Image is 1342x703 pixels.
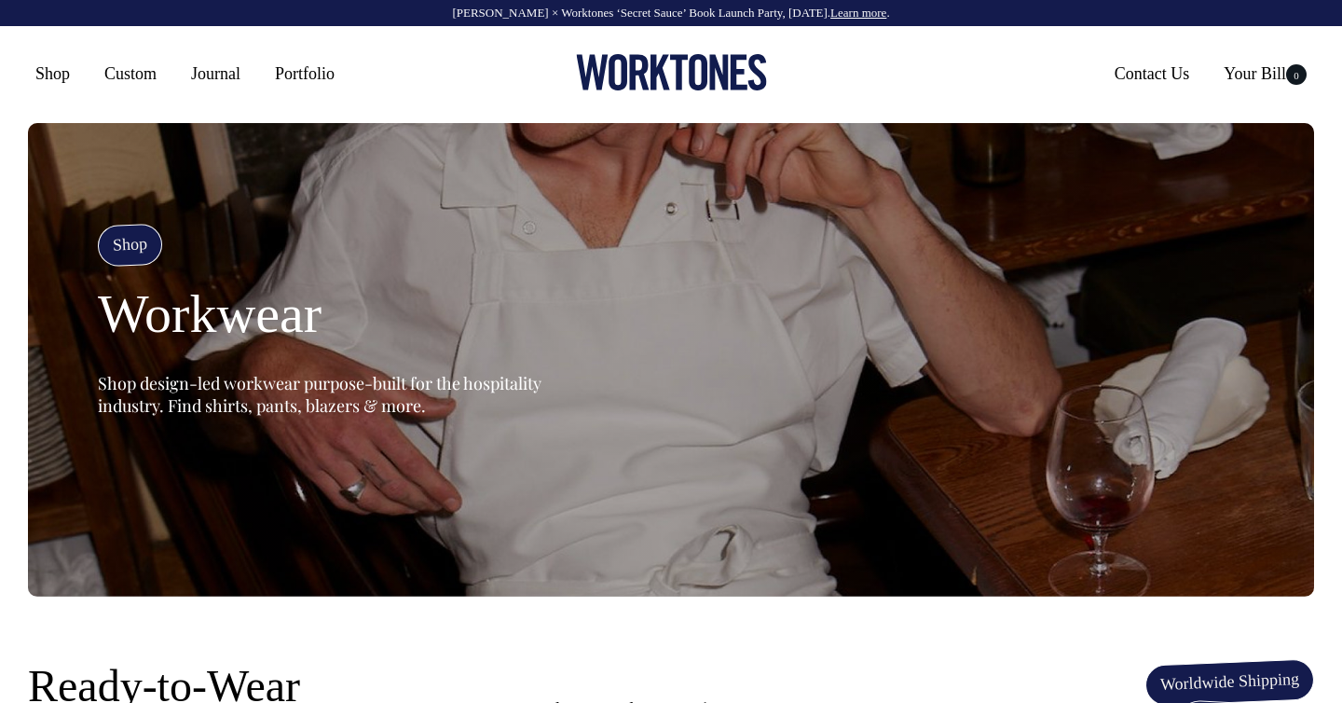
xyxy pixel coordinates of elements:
[97,224,163,268] h4: Shop
[1286,64,1307,85] span: 0
[28,57,77,90] a: Shop
[98,284,564,344] h1: Workwear
[97,57,164,90] a: Custom
[830,6,886,20] a: Learn more
[98,372,541,417] span: Shop design-led workwear purpose-built for the hospitality industry. Find shirts, pants, blazers ...
[184,57,248,90] a: Journal
[1216,57,1314,90] a: Your Bill0
[1107,57,1198,90] a: Contact Us
[19,7,1323,20] div: [PERSON_NAME] × Worktones ‘Secret Sauce’ Book Launch Party, [DATE]. .
[267,57,342,90] a: Portfolio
